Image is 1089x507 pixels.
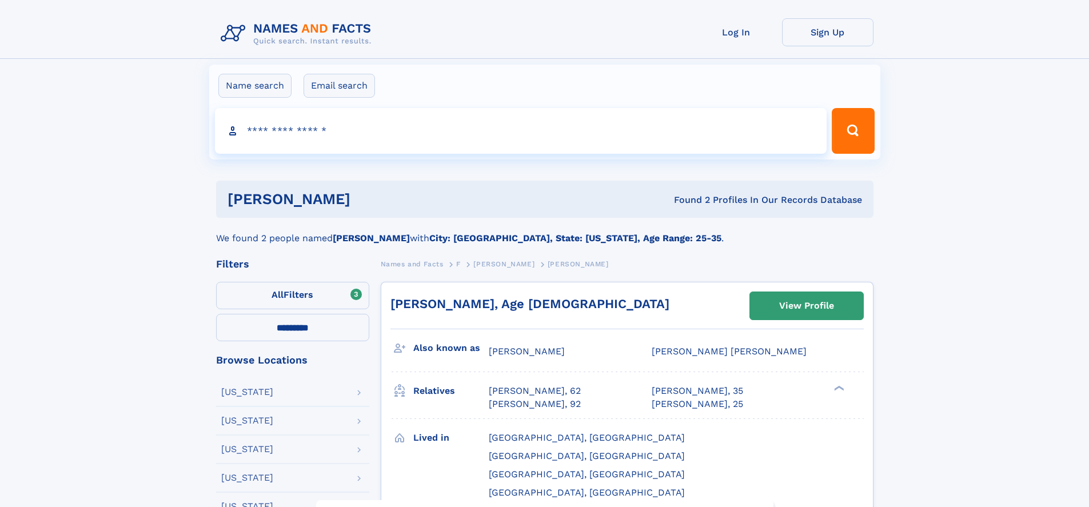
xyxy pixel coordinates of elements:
[221,388,273,397] div: [US_STATE]
[652,346,807,357] span: [PERSON_NAME] [PERSON_NAME]
[216,355,369,365] div: Browse Locations
[221,473,273,482] div: [US_STATE]
[429,233,721,243] b: City: [GEOGRAPHIC_DATA], State: [US_STATE], Age Range: 25-35
[548,260,609,268] span: [PERSON_NAME]
[333,233,410,243] b: [PERSON_NAME]
[215,108,827,154] input: search input
[489,346,565,357] span: [PERSON_NAME]
[272,289,284,300] span: All
[489,487,685,498] span: [GEOGRAPHIC_DATA], [GEOGRAPHIC_DATA]
[473,257,534,271] a: [PERSON_NAME]
[779,293,834,319] div: View Profile
[413,338,489,358] h3: Also known as
[489,469,685,480] span: [GEOGRAPHIC_DATA], [GEOGRAPHIC_DATA]
[489,385,581,397] a: [PERSON_NAME], 62
[216,282,369,309] label: Filters
[218,74,292,98] label: Name search
[228,192,512,206] h1: [PERSON_NAME]
[216,18,381,49] img: Logo Names and Facts
[750,292,863,320] a: View Profile
[831,385,845,392] div: ❯
[221,445,273,454] div: [US_STATE]
[216,259,369,269] div: Filters
[782,18,873,46] a: Sign Up
[652,385,743,397] a: [PERSON_NAME], 35
[512,194,862,206] div: Found 2 Profiles In Our Records Database
[832,108,874,154] button: Search Button
[489,450,685,461] span: [GEOGRAPHIC_DATA], [GEOGRAPHIC_DATA]
[221,416,273,425] div: [US_STATE]
[456,257,461,271] a: F
[652,398,743,410] a: [PERSON_NAME], 25
[473,260,534,268] span: [PERSON_NAME]
[489,398,581,410] a: [PERSON_NAME], 92
[381,257,444,271] a: Names and Facts
[216,218,873,245] div: We found 2 people named with .
[489,432,685,443] span: [GEOGRAPHIC_DATA], [GEOGRAPHIC_DATA]
[390,297,669,311] a: [PERSON_NAME], Age [DEMOGRAPHIC_DATA]
[304,74,375,98] label: Email search
[691,18,782,46] a: Log In
[413,428,489,448] h3: Lived in
[456,260,461,268] span: F
[413,381,489,401] h3: Relatives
